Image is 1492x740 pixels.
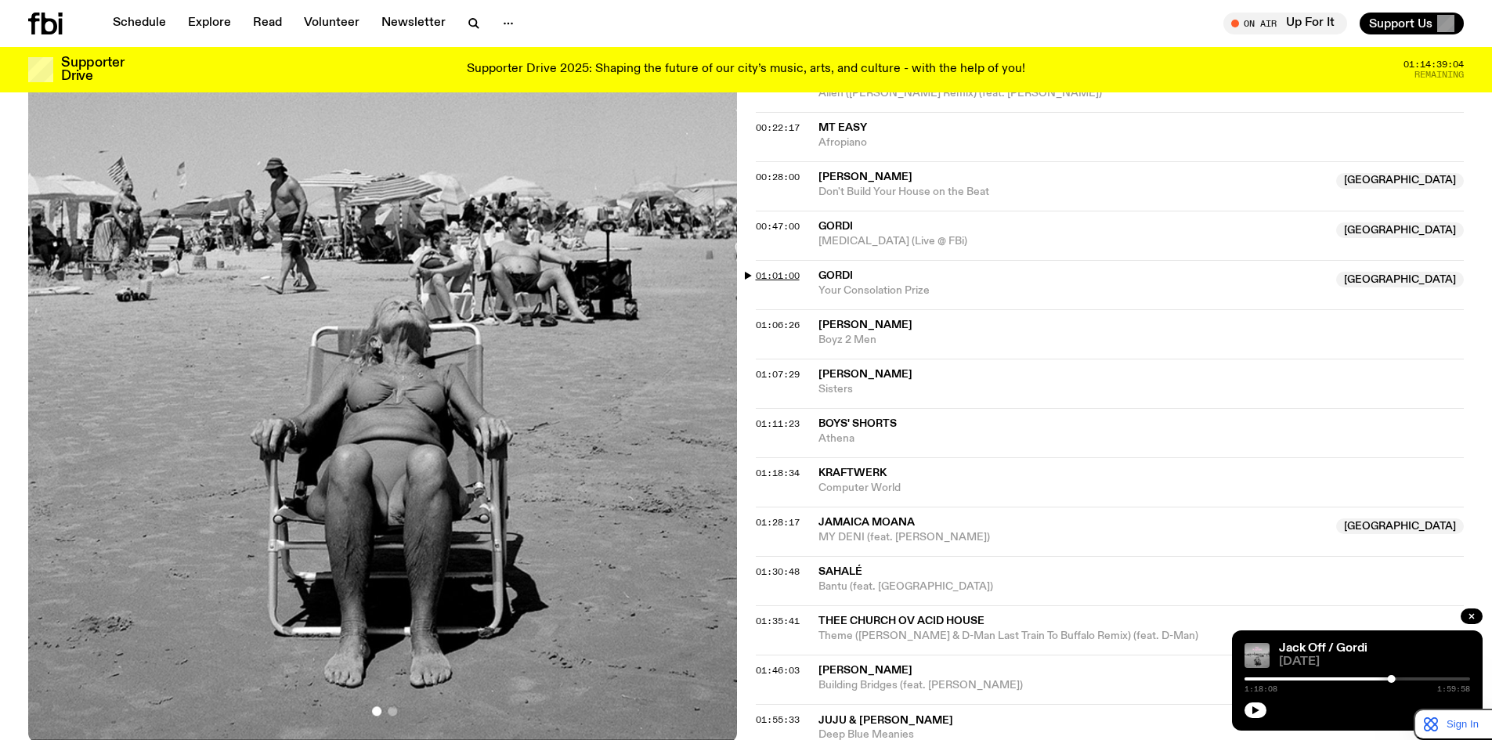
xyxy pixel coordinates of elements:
[818,579,1465,594] span: Bantu (feat. [GEOGRAPHIC_DATA])
[756,321,800,330] button: 01:06:26
[756,417,800,430] span: 01:11:23
[818,135,1465,150] span: Afropiano
[467,63,1025,77] p: Supporter Drive 2025: Shaping the future of our city’s music, arts, and culture - with the help o...
[818,418,897,429] span: Boys' Shorts
[1336,272,1464,287] span: [GEOGRAPHIC_DATA]
[756,272,800,280] button: 01:01:00
[818,86,1465,101] span: Alien ([PERSON_NAME] Remix) (feat. [PERSON_NAME])
[244,13,291,34] a: Read
[818,629,1465,644] span: Theme ([PERSON_NAME] & D-Man Last Train To Buffalo Remix) (feat. D-Man)
[818,678,1465,693] span: Building Bridges (feat. [PERSON_NAME])
[756,420,800,428] button: 01:11:23
[756,469,800,478] button: 01:18:34
[294,13,369,34] a: Volunteer
[1336,518,1464,534] span: [GEOGRAPHIC_DATA]
[103,13,175,34] a: Schedule
[818,185,1328,200] span: Don't Build Your House on the Beat
[1437,685,1470,693] span: 1:59:58
[756,121,800,134] span: 00:22:17
[818,467,887,478] span: Kraftwerk
[756,467,800,479] span: 01:18:34
[818,615,984,626] span: Thee Church Ov Acid House
[756,664,800,677] span: 01:46:03
[818,481,1465,496] span: Computer World
[756,124,800,132] button: 00:22:17
[818,517,915,528] span: Jamaica Moana
[1336,222,1464,238] span: [GEOGRAPHIC_DATA]
[1369,16,1432,31] span: Support Us
[756,666,800,675] button: 01:46:03
[818,369,912,380] span: [PERSON_NAME]
[756,370,800,379] button: 01:07:29
[818,715,953,726] span: Juju & [PERSON_NAME]
[179,13,240,34] a: Explore
[1360,13,1464,34] button: Support Us
[756,568,800,576] button: 01:30:48
[818,431,1465,446] span: Athena
[756,220,800,233] span: 00:47:00
[756,716,800,724] button: 01:55:33
[818,234,1328,249] span: [MEDICAL_DATA] (Live @ FBi)
[1403,60,1464,69] span: 01:14:39:04
[818,171,912,182] span: [PERSON_NAME]
[818,530,1328,545] span: MY DENI (feat. [PERSON_NAME])
[756,518,800,527] button: 01:28:17
[756,617,800,626] button: 01:35:41
[818,382,1465,397] span: Sisters
[1223,13,1347,34] button: On AirUp For It
[818,221,853,232] span: Gordi
[756,368,800,381] span: 01:07:29
[818,566,862,577] span: Sahalé
[818,665,912,676] span: [PERSON_NAME]
[756,565,800,578] span: 01:30:48
[756,615,800,627] span: 01:35:41
[818,270,853,281] span: Gordi
[1414,70,1464,79] span: Remaining
[756,319,800,331] span: 01:06:26
[756,222,800,231] button: 00:47:00
[818,122,867,133] span: MT EASY
[818,319,912,330] span: [PERSON_NAME]
[818,283,1328,298] span: Your Consolation Prize
[756,171,800,183] span: 00:28:00
[1336,173,1464,189] span: [GEOGRAPHIC_DATA]
[756,173,800,182] button: 00:28:00
[372,13,455,34] a: Newsletter
[818,333,1465,348] span: Boyz 2 Men
[756,516,800,529] span: 01:28:17
[1245,685,1277,693] span: 1:18:08
[756,269,800,282] span: 01:01:00
[61,56,124,83] h3: Supporter Drive
[756,713,800,726] span: 01:55:33
[1279,642,1367,655] a: Jack Off / Gordi
[1279,656,1470,668] span: [DATE]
